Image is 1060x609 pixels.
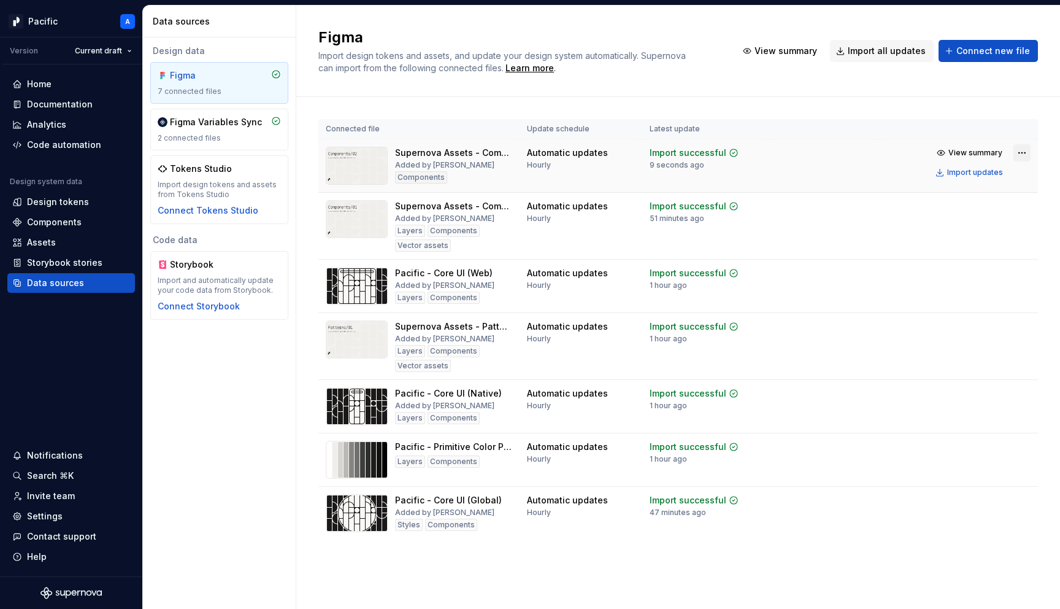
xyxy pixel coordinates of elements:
[75,46,122,56] span: Current draft
[7,115,135,134] a: Analytics
[527,147,608,159] div: Automatic updates
[27,470,74,482] div: Search ⌘K
[848,45,926,57] span: Import all updates
[395,200,512,212] div: Supernova Assets - Components 01
[395,360,451,372] div: Vector assets
[650,401,687,411] div: 1 hour ago
[650,214,704,223] div: 51 minutes ago
[395,160,494,170] div: Added by [PERSON_NAME]
[395,267,493,279] div: Pacific - Core UI (Web)
[650,320,726,333] div: Import successful
[956,45,1030,57] span: Connect new file
[318,50,688,73] span: Import design tokens and assets, and update your design system automatically. Supernova can impor...
[527,334,551,344] div: Hourly
[650,160,704,170] div: 9 seconds ago
[28,15,58,28] div: Pacific
[650,200,726,212] div: Import successful
[395,519,423,531] div: Styles
[10,177,82,187] div: Design system data
[27,510,63,522] div: Settings
[755,45,817,57] span: View summary
[527,387,608,400] div: Automatic updates
[27,78,52,90] div: Home
[527,214,551,223] div: Hourly
[527,267,608,279] div: Automatic updates
[27,98,93,111] div: Documentation
[505,62,554,74] div: Learn more
[428,412,480,424] div: Components
[947,168,1003,177] div: Import updates
[2,8,140,34] button: PacificA
[7,253,135,273] a: Storybook stories
[125,17,130,26] div: A
[27,236,56,249] div: Assets
[527,494,608,506] div: Automatic updates
[170,116,262,128] div: Figma Variables Sync
[40,587,102,599] svg: Supernova Logo
[395,345,425,357] div: Layers
[7,192,135,212] a: Design tokens
[7,273,135,293] a: Data sources
[27,530,96,543] div: Contact support
[428,456,480,468] div: Components
[527,508,551,518] div: Hourly
[395,334,494,344] div: Added by [PERSON_NAME]
[527,441,608,453] div: Automatic updates
[170,163,232,175] div: Tokens Studio
[520,119,642,139] th: Update schedule
[150,251,288,320] a: StorybookImport and automatically update your code data from Storybook.Connect Storybook
[425,519,477,531] div: Components
[650,267,726,279] div: Import successful
[948,148,1002,158] span: View summary
[395,281,494,290] div: Added by [PERSON_NAME]
[737,40,825,62] button: View summary
[650,494,726,506] div: Import successful
[527,160,551,170] div: Hourly
[428,345,480,357] div: Components
[395,320,512,333] div: Supernova Assets - Patterns 01
[27,449,83,462] div: Notifications
[7,135,135,155] a: Code automation
[395,401,494,411] div: Added by [PERSON_NAME]
[158,87,281,96] div: 7 connected files
[650,334,687,344] div: 1 hour ago
[158,204,258,217] button: Connect Tokens Studio
[27,277,84,289] div: Data sources
[158,180,281,200] div: Import design tokens and assets from Tokens Studio
[150,45,288,57] div: Design data
[830,40,934,62] button: Import all updates
[395,147,512,159] div: Supernova Assets - Components 02
[395,292,425,304] div: Layers
[27,118,66,131] div: Analytics
[170,69,229,82] div: Figma
[69,42,137,60] button: Current draft
[527,320,608,333] div: Automatic updates
[932,164,1008,181] button: Import updates
[395,494,502,506] div: Pacific - Core UI (Global)
[7,446,135,465] button: Notifications
[650,454,687,464] div: 1 hour ago
[27,139,101,151] div: Code automation
[27,196,89,208] div: Design tokens
[158,133,281,143] div: 2 connected files
[395,214,494,223] div: Added by [PERSON_NAME]
[527,200,608,212] div: Automatic updates
[650,281,687,290] div: 1 hour ago
[7,506,135,526] a: Settings
[7,466,135,486] button: Search ⌘K
[150,109,288,150] a: Figma Variables Sync2 connected files
[395,441,512,453] div: Pacific - Primitive Color Palette
[939,40,1038,62] button: Connect new file
[395,171,447,184] div: Components
[170,258,229,271] div: Storybook
[527,454,551,464] div: Hourly
[7,527,135,546] button: Contact support
[153,15,291,28] div: Data sources
[650,508,706,518] div: 47 minutes ago
[527,281,551,290] div: Hourly
[7,95,135,114] a: Documentation
[7,486,135,506] a: Invite team
[395,508,494,518] div: Added by [PERSON_NAME]
[158,300,240,312] div: Connect Storybook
